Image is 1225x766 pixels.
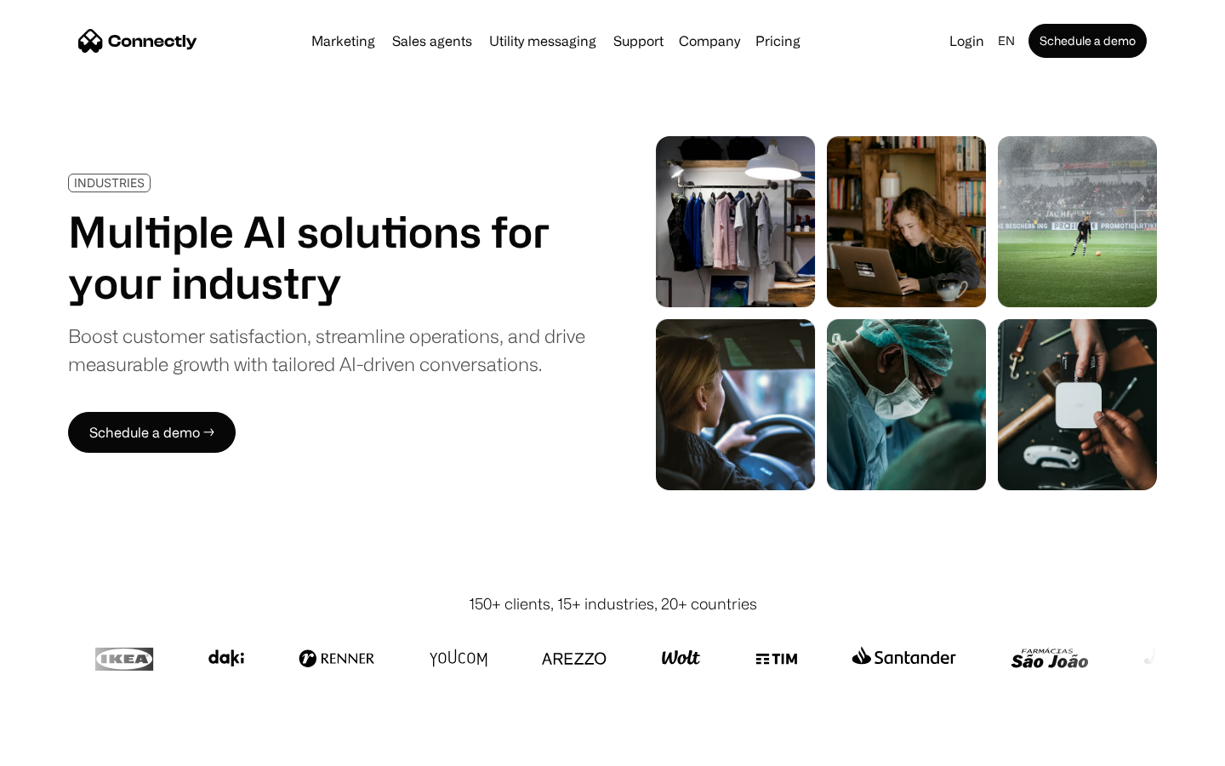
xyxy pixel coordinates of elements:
div: INDUSTRIES [74,176,145,189]
a: Schedule a demo → [68,412,236,453]
a: Utility messaging [482,34,603,48]
h1: Multiple AI solutions for your industry [68,206,585,308]
div: 150+ clients, 15+ industries, 20+ countries [469,592,757,615]
a: Sales agents [385,34,479,48]
a: Pricing [749,34,807,48]
ul: Language list [34,736,102,760]
aside: Language selected: English [17,735,102,760]
div: Boost customer satisfaction, streamline operations, and drive measurable growth with tailored AI-... [68,322,585,378]
a: Schedule a demo [1028,24,1147,58]
div: en [998,29,1015,53]
a: Support [607,34,670,48]
a: Login [943,29,991,53]
a: Marketing [305,34,382,48]
div: Company [679,29,740,53]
